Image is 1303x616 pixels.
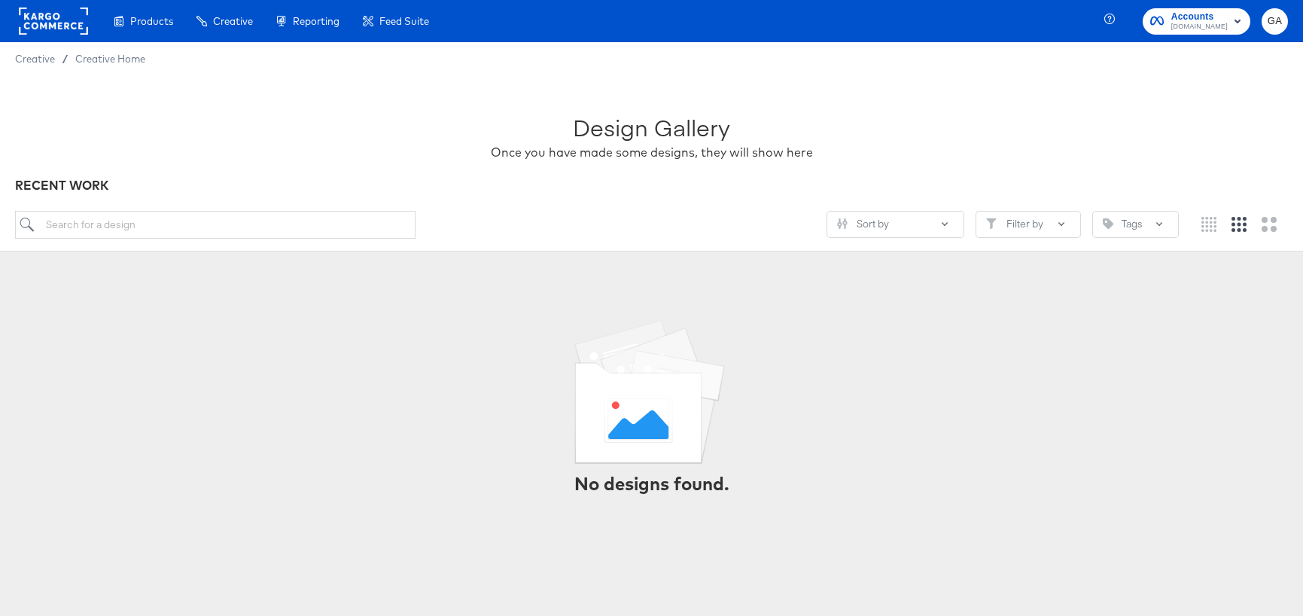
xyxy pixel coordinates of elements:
[1268,13,1282,30] span: GA
[75,53,145,65] a: Creative Home
[15,53,55,65] span: Creative
[574,471,729,496] div: No designs found.
[293,15,339,27] span: Reporting
[15,177,1288,194] div: RECENT WORK
[55,53,75,65] span: /
[1143,8,1250,35] button: Accounts[DOMAIN_NAME]
[213,15,253,27] span: Creative
[1262,217,1277,232] svg: Large grid
[976,211,1081,238] button: FilterFilter by
[1171,9,1228,25] span: Accounts
[1201,217,1216,232] svg: Small grid
[986,218,997,229] svg: Filter
[379,15,429,27] span: Feed Suite
[837,218,848,229] svg: Sliders
[1231,217,1247,232] svg: Medium grid
[1103,218,1113,229] svg: Tag
[573,111,730,144] div: Design Gallery
[1262,8,1288,35] button: GA
[1171,21,1228,33] span: [DOMAIN_NAME]
[15,211,416,239] input: Search for a design
[130,15,173,27] span: Products
[1092,211,1179,238] button: TagTags
[827,211,964,238] button: SlidersSort by
[491,144,813,161] div: Once you have made some designs, they will show here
